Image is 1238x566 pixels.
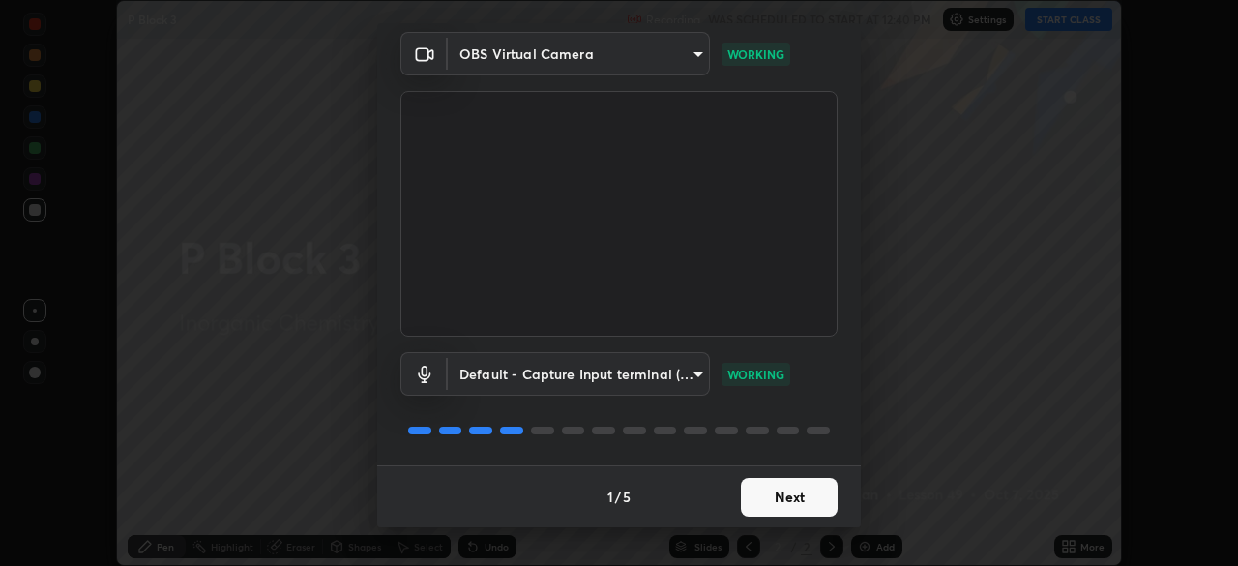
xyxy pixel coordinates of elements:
h4: / [615,487,621,507]
h4: 1 [607,487,613,507]
p: WORKING [727,45,784,63]
div: OBS Virtual Camera [448,32,710,75]
div: OBS Virtual Camera [448,352,710,396]
p: WORKING [727,366,784,383]
h4: 5 [623,487,631,507]
button: Next [741,478,838,517]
